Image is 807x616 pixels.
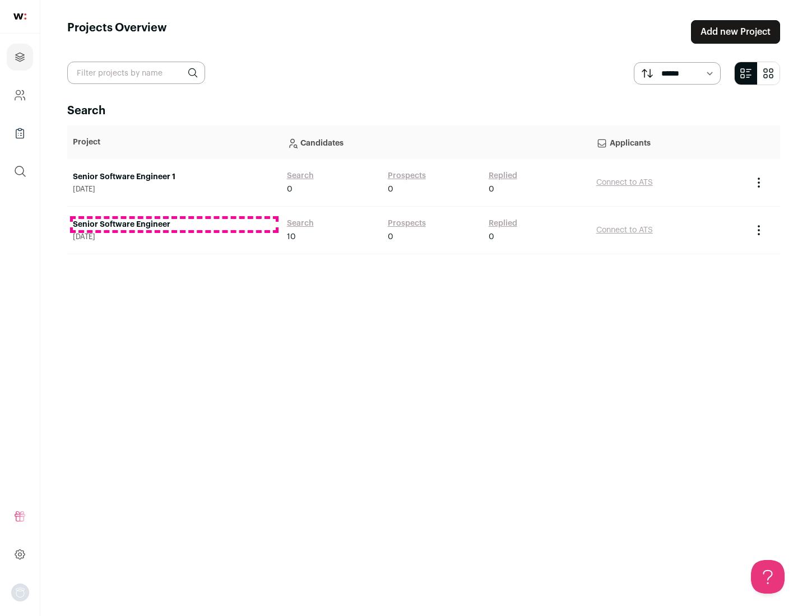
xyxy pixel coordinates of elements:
[7,120,33,147] a: Company Lists
[751,560,785,594] iframe: Help Scout Beacon - Open
[691,20,780,44] a: Add new Project
[11,584,29,601] button: Open dropdown
[388,218,426,229] a: Prospects
[11,584,29,601] img: nopic.png
[7,82,33,109] a: Company and ATS Settings
[67,20,167,44] h1: Projects Overview
[67,62,205,84] input: Filter projects by name
[287,218,314,229] a: Search
[489,231,494,242] span: 0
[73,185,276,194] span: [DATE]
[7,44,33,71] a: Projects
[752,176,766,189] button: Project Actions
[73,171,276,183] a: Senior Software Engineer 1
[752,223,766,237] button: Project Actions
[287,231,296,242] span: 10
[73,219,276,230] a: Senior Software Engineer
[489,218,517,229] a: Replied
[596,131,741,153] p: Applicants
[388,231,393,242] span: 0
[67,103,780,119] h2: Search
[287,170,314,181] a: Search
[489,170,517,181] a: Replied
[287,131,585,153] p: Candidates
[287,184,293,195] span: 0
[73,137,276,148] p: Project
[489,184,494,195] span: 0
[388,170,426,181] a: Prospects
[388,184,393,195] span: 0
[596,226,653,234] a: Connect to ATS
[73,232,276,241] span: [DATE]
[13,13,26,20] img: wellfound-shorthand-0d5821cbd27db2630d0214b213865d53afaa358527fdda9d0ea32b1df1b89c2c.svg
[596,179,653,186] a: Connect to ATS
